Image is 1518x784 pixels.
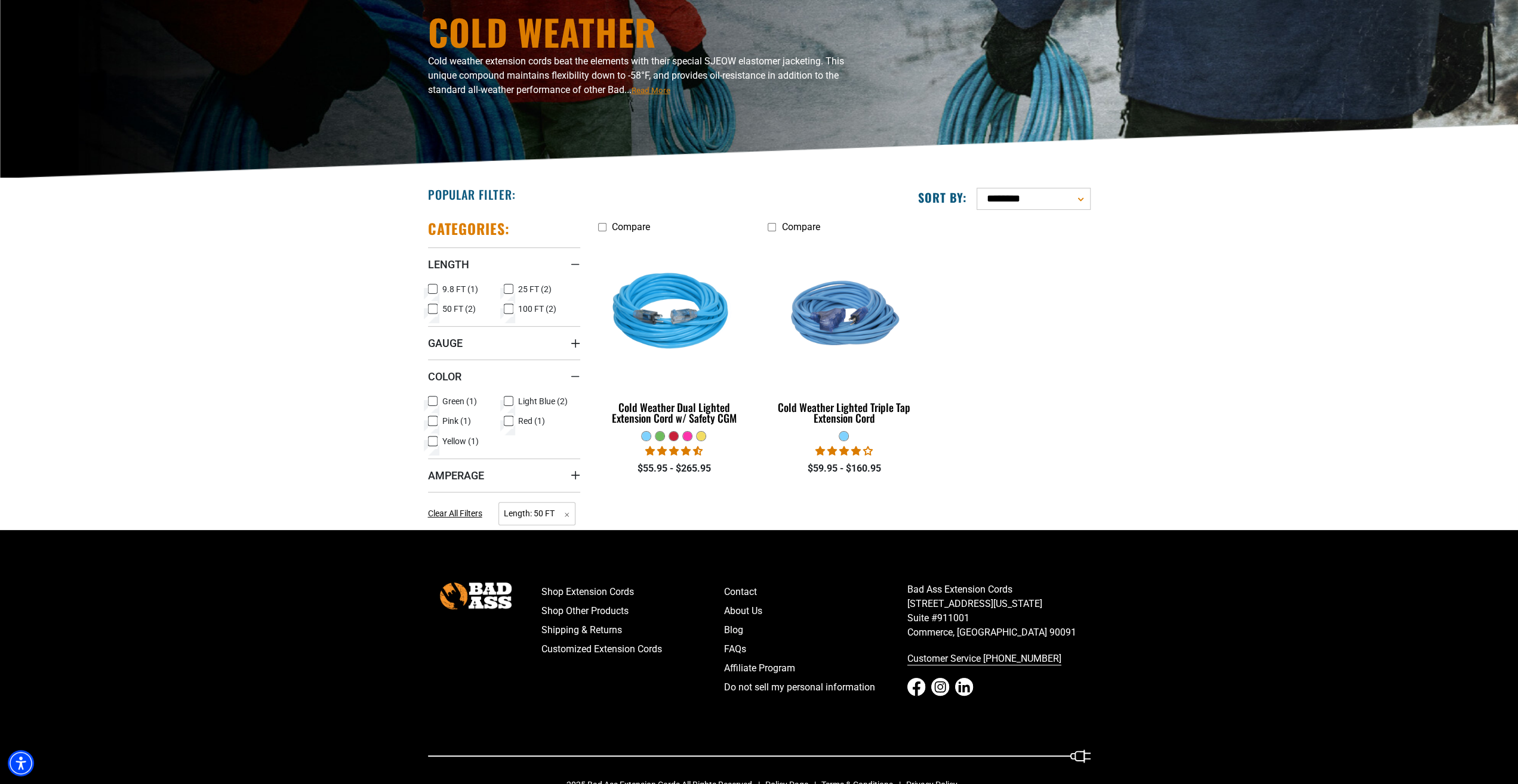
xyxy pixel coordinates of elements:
a: Clear All Filters [428,507,487,520]
a: Length: 50 FT [498,507,575,519]
label: Sort by: [918,190,967,205]
img: Light Blue [599,244,749,382]
a: LinkedIn - open in a new tab [955,678,973,696]
span: Light Blue (2) [518,397,568,405]
span: Compare [781,221,820,233]
div: Cold Weather Lighted Triple Tap Extension Cord [768,402,920,423]
span: Color [428,370,461,383]
a: Shipping & Returns [541,621,725,640]
a: FAQs [724,640,907,659]
span: Compare [612,221,650,233]
div: $55.95 - $265.95 [598,461,750,476]
img: Bad Ass Extension Cords [440,582,512,609]
a: Light Blue Cold Weather Dual Lighted Extension Cord w/ Safety CGM [598,238,750,430]
img: Light Blue [769,244,919,382]
div: $59.95 - $160.95 [768,461,920,476]
span: Length [428,258,469,271]
span: Length: 50 FT [498,502,575,525]
span: Read More [632,86,670,95]
a: Light Blue Cold Weather Lighted Triple Tap Extension Cord [768,238,920,430]
span: Yellow (1) [442,437,479,445]
a: Instagram - open in a new tab [931,678,949,696]
h1: Cold Weather [428,14,864,49]
span: Green (1) [442,397,477,405]
p: Bad Ass Extension Cords [STREET_ADDRESS][US_STATE] Suite #911001 Commerce, [GEOGRAPHIC_DATA] 90091 [907,582,1091,640]
span: 50 FT (2) [442,305,476,313]
span: 25 FT (2) [518,285,552,293]
span: Clear All Filters [428,509,482,518]
a: Do not sell my personal information [724,678,907,697]
a: Shop Other Products [541,602,725,621]
span: Amperage [428,469,484,482]
a: Contact [724,582,907,602]
h2: Categories: [428,219,510,238]
div: Cold Weather Dual Lighted Extension Cord w/ Safety CGM [598,402,750,423]
a: Blog [724,621,907,640]
span: 4.18 stars [815,445,873,457]
h2: Popular Filter: [428,187,516,202]
summary: Color [428,360,580,393]
a: Customized Extension Cords [541,640,725,659]
span: Pink (1) [442,417,471,425]
span: 100 FT (2) [518,305,556,313]
summary: Length [428,247,580,281]
span: 4.62 stars [645,445,703,457]
a: Affiliate Program [724,659,907,678]
summary: Amperage [428,458,580,492]
a: Facebook - open in a new tab [907,678,925,696]
div: Accessibility Menu [8,750,34,776]
summary: Gauge [428,326,580,360]
span: Cold weather extension cords beat the elements with their special SJEOW elastomer jacketing. This... [428,55,844,95]
span: 9.8 FT (1) [442,285,478,293]
span: Red (1) [518,417,545,425]
span: Gauge [428,336,463,350]
a: About Us [724,602,907,621]
a: Shop Extension Cords [541,582,725,602]
a: call 833-674-1699 [907,649,1091,668]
